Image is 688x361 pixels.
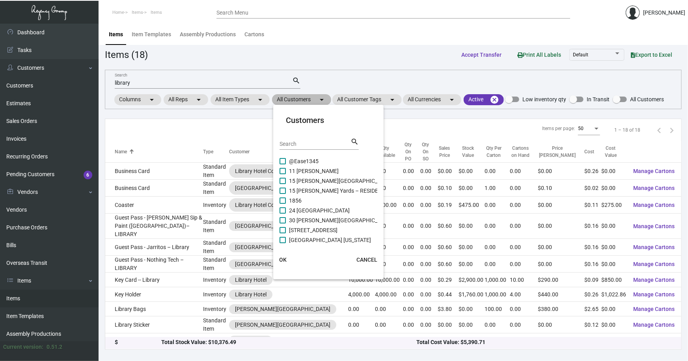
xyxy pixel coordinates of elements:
[286,114,371,126] mat-card-title: Customers
[47,343,62,351] div: 0.51.2
[356,257,377,263] span: CANCEL
[289,186,415,195] span: 15 [PERSON_NAME] Yards – RESIDENCES - Inactive
[3,343,43,351] div: Current version:
[289,166,339,176] span: 11 [PERSON_NAME]
[289,176,430,186] span: 15 [PERSON_NAME][GEOGRAPHIC_DATA] – RESIDENCES
[351,137,359,147] mat-icon: search
[279,257,287,263] span: OK
[289,196,302,205] span: 1856
[289,156,319,166] span: @Ease1345
[350,253,384,267] button: CANCEL
[289,235,371,245] span: [GEOGRAPHIC_DATA] [US_STATE]
[270,253,295,267] button: OK
[289,225,337,235] span: [STREET_ADDRESS]
[289,216,423,225] span: 30 [PERSON_NAME][GEOGRAPHIC_DATA] - Residences
[289,206,350,215] span: 24 [GEOGRAPHIC_DATA]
